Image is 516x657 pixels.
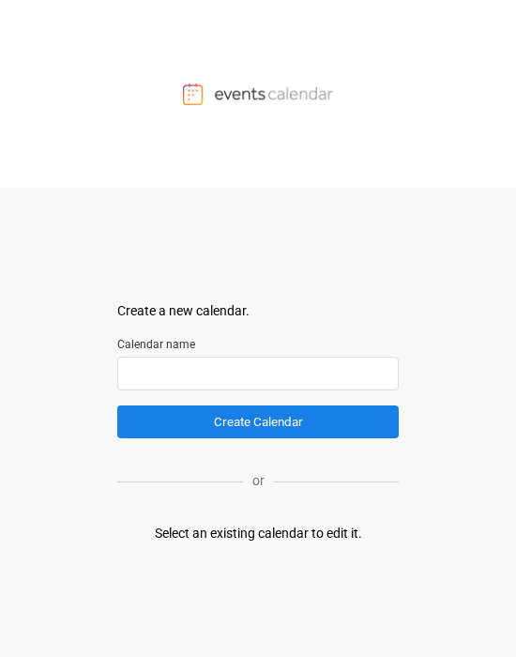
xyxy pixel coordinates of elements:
button: Create Calendar [117,405,399,438]
img: Events Calendar [183,83,333,105]
label: Calendar name [117,336,399,353]
p: or [243,471,274,491]
div: Create a new calendar. [117,301,399,321]
div: Select an existing calendar to edit it. [155,524,362,543]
